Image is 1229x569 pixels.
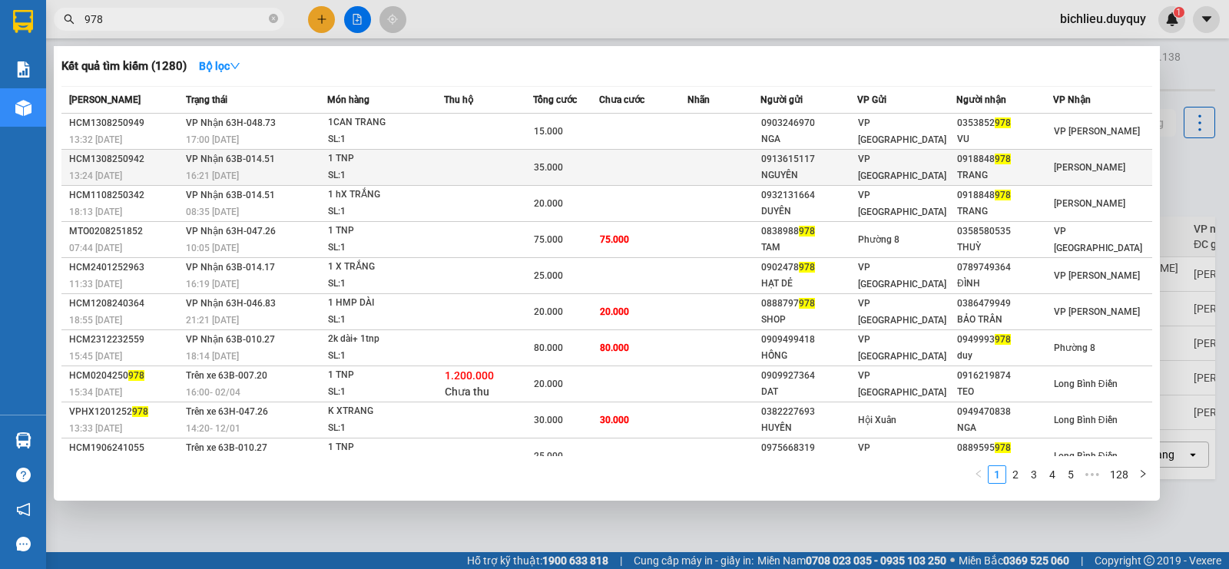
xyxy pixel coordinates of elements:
div: HUYỀN [761,420,856,436]
span: 25.000 [534,451,563,461]
div: 0838988 [761,223,856,240]
div: 1 TNP [328,223,443,240]
div: HCM1906241055 [69,440,181,456]
div: HCM2312232559 [69,332,181,348]
div: NGA [957,420,1052,436]
span: [PERSON_NAME] [1054,198,1125,209]
button: left [969,465,988,484]
span: Nhận: [147,15,184,31]
span: Thu hộ [444,94,473,105]
li: Previous Page [969,465,988,484]
input: Tìm tên, số ĐT hoặc mã đơn [84,11,266,28]
div: MTO0208251852 [69,223,181,240]
span: Người gửi [760,94,803,105]
div: DAT [761,384,856,400]
div: NGUYÊN [761,167,856,184]
span: 978 [995,442,1011,453]
div: TIEN [147,50,303,68]
span: VP Nhận 63B-010.27 [186,334,275,345]
div: 2k dài+ 1tnp [328,331,443,348]
span: VP [GEOGRAPHIC_DATA] [858,154,946,181]
div: THUỲ [957,240,1052,256]
div: 1 TNP [328,151,443,167]
span: 20.000 [534,379,563,389]
span: 80.000 [600,342,629,353]
span: VP Nhận [1053,94,1091,105]
span: 978 [995,334,1011,345]
span: Gửi: [13,13,37,29]
span: 35.000 [534,162,563,173]
span: question-circle [16,468,31,482]
div: SL: 1 [328,240,443,256]
span: close-circle [269,14,278,23]
div: HẠT DẺ [761,276,856,292]
div: 0358580535 [957,223,1052,240]
div: 0382227693 [761,404,856,420]
span: VP Nhận 63B-014.51 [186,154,275,164]
div: SL: 1 [328,167,443,184]
div: 0789749364 [957,260,1052,276]
span: Trên xe 63B-010.27 [186,442,267,453]
div: 0914217083 [147,68,303,90]
li: 1 [988,465,1006,484]
div: duy [957,348,1052,364]
div: 1 TNP [328,367,443,384]
span: 21:21 [DATE] [186,315,239,326]
span: VP [GEOGRAPHIC_DATA] [858,298,946,326]
span: Nhãn [687,94,710,105]
span: Long Bình Điền [1054,415,1118,425]
span: close-circle [269,12,278,27]
div: SL: 1 [328,420,443,437]
span: 07:44 [DATE] [69,243,122,253]
span: 18:14 [DATE] [186,351,239,362]
div: 0909927364 [761,368,856,384]
div: SL: 1 [328,203,443,220]
span: 978 [799,262,815,273]
span: 20.000 [534,306,563,317]
div: 0932131664 [761,187,856,203]
span: 978 [995,190,1011,200]
span: VP [GEOGRAPHIC_DATA] [858,442,946,470]
div: 0386479949 [957,296,1052,312]
span: 16:00 - 02/04 [186,387,240,398]
span: 978 [132,406,148,417]
div: SL: 1 [328,131,443,148]
span: 978 [995,117,1011,128]
span: right [1138,469,1148,478]
div: 1 TNP [328,439,443,456]
span: 15.000 [534,126,563,137]
span: Phường 8 [858,234,899,245]
div: 0949470838 [957,404,1052,420]
div: SHOP [761,312,856,328]
span: VP Gửi [857,94,886,105]
span: VP [PERSON_NAME] [1054,270,1140,281]
li: 2 [1006,465,1025,484]
div: SL: 1 [328,276,443,293]
span: 80.000 [534,342,563,353]
div: SL: 1 [328,312,443,329]
div: 0918848 [957,187,1052,203]
div: 1CAN TRANG [328,114,443,131]
a: 5 [1062,466,1079,483]
span: 16:21 [DATE] [186,170,239,181]
div: 0903246970 [761,115,856,131]
div: 60.000 [12,99,138,117]
div: DIEN [13,48,136,66]
div: 1 X TRẮNG [328,259,443,276]
span: 978 [995,154,1011,164]
span: Hội Xuân [858,415,896,425]
div: HCM1108250342 [69,187,181,203]
li: 128 [1105,465,1134,484]
span: Người nhận [956,94,1006,105]
span: VP [GEOGRAPHIC_DATA] [858,334,946,362]
span: Phường 8 [1054,342,1095,353]
span: VP Nhận 63H-046.83 [186,298,276,309]
div: HCM1308250942 [69,151,181,167]
div: HCM2401252963 [69,260,181,276]
span: notification [16,502,31,517]
span: 978 [799,298,815,309]
span: 17:00 [DATE] [186,134,239,145]
img: logo-vxr [13,10,33,33]
span: Cước rồi : [12,101,69,117]
span: 13:32 [DATE] [69,134,122,145]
